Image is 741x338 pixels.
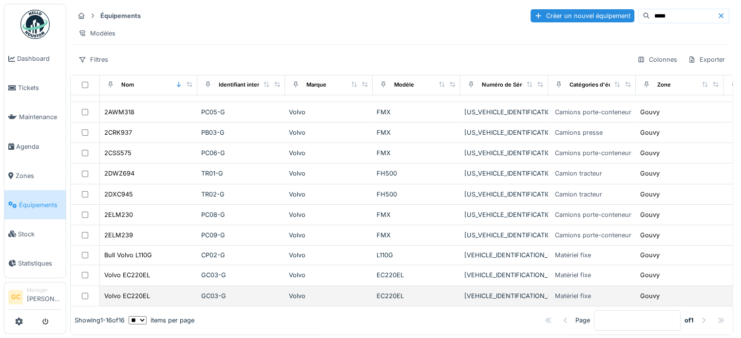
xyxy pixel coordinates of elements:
strong: Équipements [96,11,145,20]
div: Gouvy [640,231,660,240]
div: Bull Volvo L110G [104,250,152,260]
a: Dashboard [4,44,66,73]
div: 2AWM318 [104,107,134,117]
div: [US_VEHICLE_IDENTIFICATION_NUMBER]-01 [464,107,544,117]
div: items per page [129,316,194,325]
div: Gouvy [640,169,660,178]
div: Camion tracteur [555,169,602,178]
div: FMX [377,148,456,158]
div: [VEHICLE_IDENTIFICATION_NUMBER] [464,250,544,260]
div: EC220EL [377,270,456,280]
div: Matériel fixe [555,270,591,280]
div: Zone [657,81,671,89]
div: 2CSS575 [104,148,132,158]
div: Volvo [289,231,369,240]
div: Colonnes [633,53,682,67]
div: [VEHICLE_IDENTIFICATION_NUMBER] [464,291,544,301]
div: Volvo [289,148,369,158]
div: [US_VEHICLE_IDENTIFICATION_NUMBER]-01 [464,210,544,219]
div: Exporter [684,53,729,67]
div: Volvo [289,190,369,199]
div: FMX [377,107,456,117]
span: Équipements [19,200,62,210]
div: Gouvy [640,291,660,301]
div: CP02-G [201,250,281,260]
div: Gouvy [640,148,660,158]
div: L110G [377,250,456,260]
a: Équipements [4,190,66,219]
div: Camion tracteur [555,190,602,199]
div: Camions porte-conteneurs [555,148,635,158]
div: Volvo EC220EL [104,270,150,280]
span: Agenda [16,142,62,151]
div: PC08-G [201,210,281,219]
div: Volvo [289,107,369,117]
div: FH500 [377,190,456,199]
a: Zones [4,161,66,190]
a: Tickets [4,73,66,103]
div: Volvo [289,210,369,219]
div: TR01-G [201,169,281,178]
div: Gouvy [640,190,660,199]
div: 2ELM230 [104,210,133,219]
div: [VEHICLE_IDENTIFICATION_NUMBER] [464,270,544,280]
a: GC Manager[PERSON_NAME] [8,286,62,310]
div: Gouvy [640,107,660,117]
div: FH500 [377,169,456,178]
div: GC03-G [201,270,281,280]
div: Manager [27,286,62,294]
div: Camions porte-conteneurs [555,107,635,117]
div: Filtres [74,53,113,67]
div: 2DWZ694 [104,169,134,178]
div: Volvo EC220EL [104,291,150,301]
span: Zones [16,171,62,180]
div: 2ELM239 [104,231,133,240]
div: Matériel fixe [555,291,591,301]
span: Dashboard [17,54,62,63]
div: Volvo [289,270,369,280]
div: 2CRK937 [104,128,132,137]
div: Catégories d'équipement [570,81,637,89]
div: EC220EL [377,291,456,301]
div: [US_VEHICLE_IDENTIFICATION_NUMBER]-01 [464,190,544,199]
div: Showing 1 - 16 of 16 [75,316,125,325]
div: Camions presse [555,128,603,137]
div: Camions porte-conteneurs [555,210,635,219]
div: Volvo [289,250,369,260]
img: Badge_color-CXgf-gQk.svg [20,10,50,39]
div: PB03-G [201,128,281,137]
div: Identifiant interne [219,81,266,89]
span: Statistiques [18,259,62,268]
div: Volvo [289,128,369,137]
a: Maintenance [4,103,66,132]
div: [US_VEHICLE_IDENTIFICATION_NUMBER]-01 [464,148,544,158]
div: Gouvy [640,128,660,137]
div: Gouvy [640,250,660,260]
div: Modèles [74,26,120,40]
a: Stock [4,219,66,249]
div: Volvo [289,169,369,178]
li: [PERSON_NAME] [27,286,62,307]
div: Volvo [289,291,369,301]
div: Camions porte-conteneurs [555,231,635,240]
div: Créer un nouvel équipement [531,9,634,22]
div: 2DXC945 [104,190,133,199]
span: Stock [18,230,62,239]
div: [US_VEHICLE_IDENTIFICATION_NUMBER]-01 [464,231,544,240]
div: [US_VEHICLE_IDENTIFICATION_NUMBER]-01 [464,169,544,178]
div: Gouvy [640,210,660,219]
div: Page [575,316,590,325]
div: FMX [377,231,456,240]
div: [US_VEHICLE_IDENTIFICATION_NUMBER]-01 [464,128,544,137]
div: PC05-G [201,107,281,117]
a: Agenda [4,132,66,161]
div: PC06-G [201,148,281,158]
div: GC03-G [201,291,281,301]
div: Marque [306,81,326,89]
li: GC [8,290,23,304]
div: FMX [377,128,456,137]
div: FMX [377,210,456,219]
div: PC09-G [201,231,281,240]
div: Matériel fixe [555,250,591,260]
div: Numéro de Série [482,81,527,89]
